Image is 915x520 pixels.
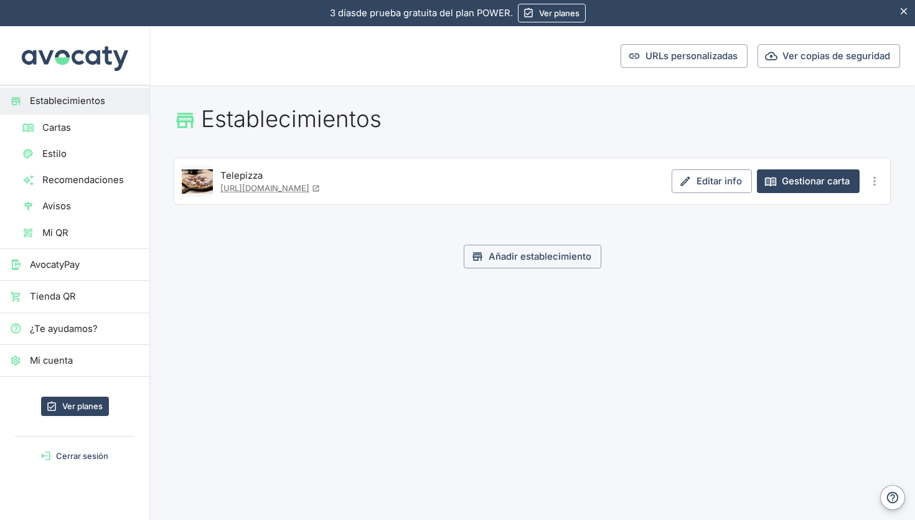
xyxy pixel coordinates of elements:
[182,166,213,197] img: Thumbnail
[621,44,748,68] button: URLs personalizadas
[30,322,139,336] span: ¿Te ayudamos?
[42,147,139,161] span: Estilo
[42,226,139,240] span: Mi QR
[30,354,139,367] span: Mi cuenta
[220,183,320,193] a: [URL][DOMAIN_NAME]
[30,258,139,272] span: AvocatyPay
[220,169,320,182] p: Telepizza
[880,485,905,510] button: Ayuda y contacto
[42,199,139,213] span: Avisos
[30,290,139,303] span: Tienda QR
[672,169,752,193] a: Editar info
[5,447,144,466] button: Cerrar sesión
[30,94,139,108] span: Establecimientos
[41,397,109,416] a: Ver planes
[330,6,513,20] p: de prueba gratuita del plan POWER.
[464,245,601,268] button: Añadir establecimiento
[19,26,131,85] img: Avocaty
[893,1,915,22] button: Esconder aviso
[865,171,884,191] button: Más opciones
[182,166,213,197] a: Editar establecimiento
[42,173,139,187] span: Recomendaciones
[174,105,891,133] h1: Establecimientos
[330,7,356,19] span: 3 días
[757,169,860,193] a: Gestionar carta
[758,44,900,68] button: Ver copias de seguridad
[518,4,586,22] a: Ver planes
[42,121,139,135] span: Cartas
